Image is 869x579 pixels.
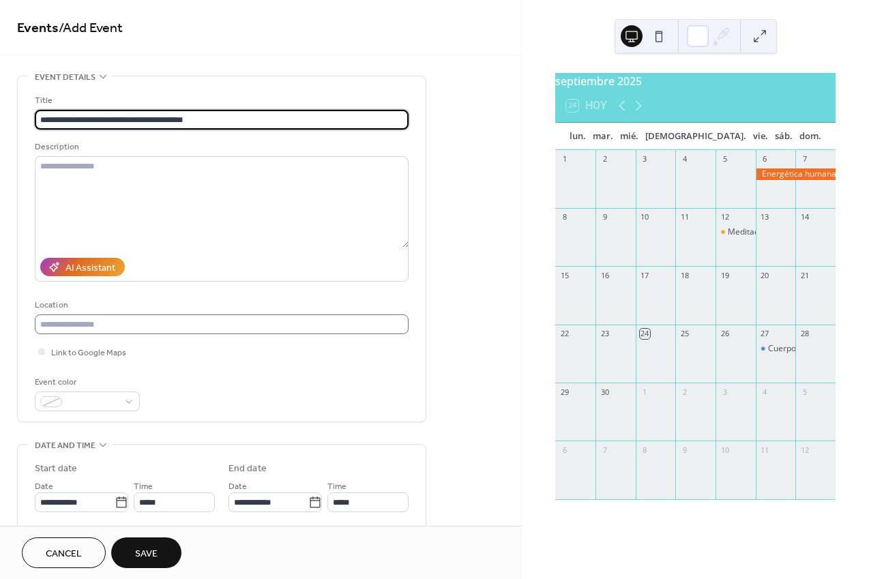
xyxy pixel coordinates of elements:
[600,212,610,222] div: 9
[559,445,570,455] div: 6
[679,270,690,280] div: 18
[720,445,730,455] div: 10
[17,15,59,42] a: Events
[760,387,770,397] div: 4
[720,154,730,164] div: 5
[22,537,106,568] button: Cancel
[642,123,750,150] div: [DEMOGRAPHIC_DATA].
[720,270,730,280] div: 19
[640,387,650,397] div: 1
[59,15,123,42] span: / Add Event
[716,226,756,238] div: Meditación, rezo y agradecimiento
[720,212,730,222] div: 12
[799,270,810,280] div: 21
[760,329,770,339] div: 27
[559,329,570,339] div: 22
[35,140,406,154] div: Description
[771,123,796,150] div: sáb.
[640,212,650,222] div: 10
[756,343,796,355] div: Cuerpos de Agua - Liderazgo feminino y ciclos vitales
[617,123,642,150] div: mié.
[679,387,690,397] div: 2
[799,445,810,455] div: 12
[35,375,137,389] div: Event color
[35,70,95,85] span: Event details
[559,154,570,164] div: 1
[600,154,610,164] div: 2
[600,270,610,280] div: 16
[35,462,77,476] div: Start date
[134,479,153,494] span: Time
[679,329,690,339] div: 25
[111,537,181,568] button: Save
[35,439,95,453] span: Date and time
[35,93,406,108] div: Title
[46,547,82,561] span: Cancel
[566,123,589,150] div: lun.
[640,445,650,455] div: 8
[229,462,267,476] div: End date
[760,445,770,455] div: 11
[589,123,617,150] div: mar.
[559,387,570,397] div: 29
[559,270,570,280] div: 15
[640,329,650,339] div: 24
[40,258,125,276] button: AI Assistant
[555,73,836,89] div: septiembre 2025
[760,154,770,164] div: 6
[799,212,810,222] div: 14
[679,445,690,455] div: 9
[728,226,859,238] div: Meditación, rezo y agradecimiento
[679,212,690,222] div: 11
[35,479,53,494] span: Date
[799,387,810,397] div: 5
[720,387,730,397] div: 3
[799,329,810,339] div: 28
[600,387,610,397] div: 30
[720,329,730,339] div: 26
[327,479,347,494] span: Time
[35,298,406,312] div: Location
[750,123,771,150] div: vie.
[640,270,650,280] div: 17
[135,547,158,561] span: Save
[51,346,126,360] span: Link to Google Maps
[65,261,115,276] div: AI Assistant
[760,212,770,222] div: 13
[600,445,610,455] div: 7
[756,168,836,180] div: Energética humana, pratica y terapéutica
[760,270,770,280] div: 20
[600,329,610,339] div: 23
[679,154,690,164] div: 4
[229,479,247,494] span: Date
[799,154,810,164] div: 7
[559,212,570,222] div: 8
[796,123,825,150] div: dom.
[640,154,650,164] div: 3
